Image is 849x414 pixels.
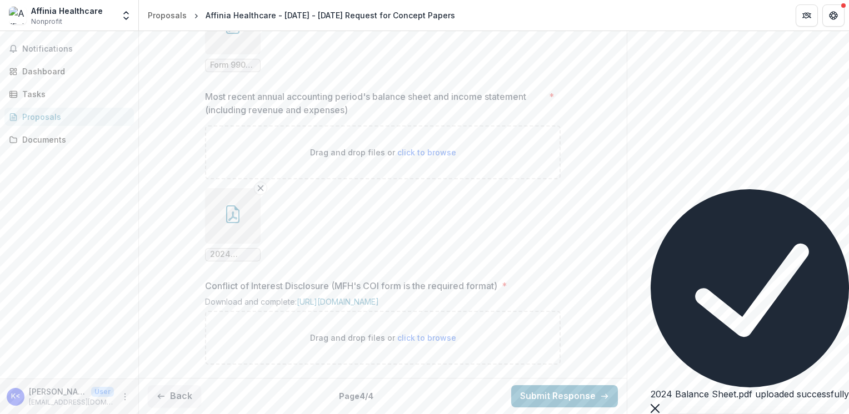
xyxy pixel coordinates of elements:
[31,17,62,27] span: Nonprofit
[254,181,267,195] button: Remove File
[397,333,456,342] span: click to browse
[210,60,256,70] span: Form 990 2023.pdf
[297,297,379,306] a: [URL][DOMAIN_NAME]
[22,134,125,145] div: Documents
[11,393,20,400] div: Kyaw Zin <kyawzin@affiniahealthcare.org>
[310,147,456,158] p: Drag and drop files or
[205,279,497,292] p: Conflict of Interest Disclosure (MFH's COI form is the required format)
[148,385,201,407] button: Back
[205,297,561,311] div: Download and complete:
[4,108,134,126] a: Proposals
[118,390,132,403] button: More
[31,5,103,17] div: Affinia Healthcare
[29,397,114,407] p: [EMAIL_ADDRESS][DOMAIN_NAME]
[118,4,134,27] button: Open entity switcher
[4,130,134,149] a: Documents
[210,250,256,259] span: 2024 Balance Sheet.pdf
[4,40,134,58] button: Notifications
[397,148,456,157] span: click to browse
[91,387,114,397] p: User
[339,390,373,402] p: Page 4 / 4
[148,9,187,21] div: Proposals
[22,44,129,54] span: Notifications
[9,7,27,24] img: Affinia Healthcare
[143,7,191,23] a: Proposals
[22,111,125,123] div: Proposals
[511,385,618,407] button: Submit Response
[822,4,845,27] button: Get Help
[143,7,460,23] nav: breadcrumb
[4,85,134,103] a: Tasks
[310,332,456,344] p: Drag and drop files or
[205,90,545,117] p: Most recent annual accounting period's balance sheet and income statement (including revenue and ...
[22,65,125,77] div: Dashboard
[4,62,134,80] a: Dashboard
[206,9,455,21] div: Affinia Healthcare - [DATE] - [DATE] Request for Concept Papers
[29,386,87,397] p: [PERSON_NAME] <[EMAIL_ADDRESS][DOMAIN_NAME]>
[205,188,261,261] div: Remove File2024 Balance Sheet.pdf
[796,4,818,27] button: Partners
[22,88,125,100] div: Tasks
